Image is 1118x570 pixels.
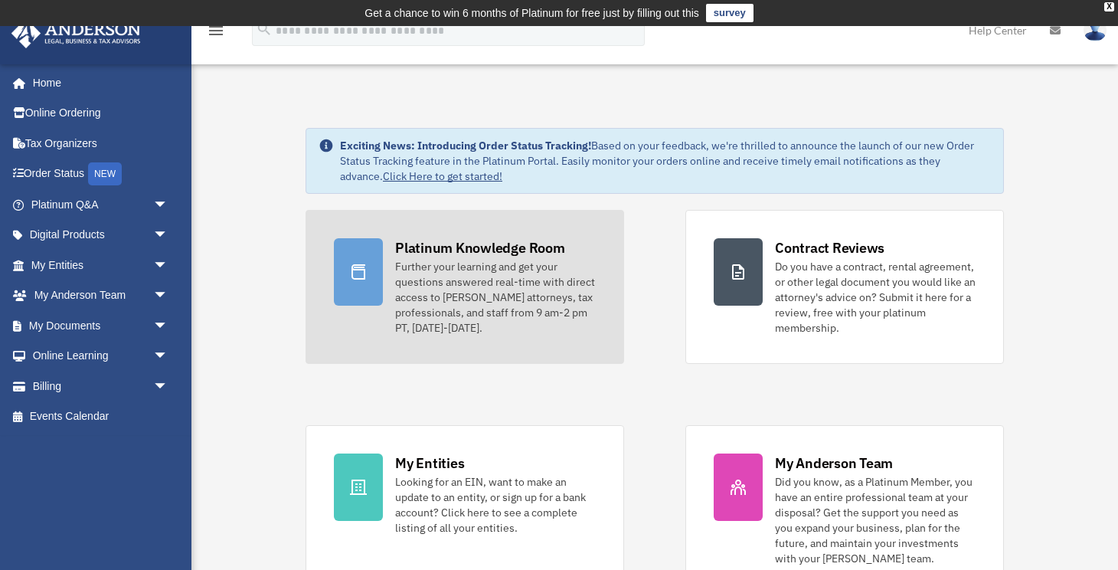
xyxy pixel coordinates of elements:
[395,238,565,257] div: Platinum Knowledge Room
[11,280,191,311] a: My Anderson Teamarrow_drop_down
[153,371,184,402] span: arrow_drop_down
[775,259,976,336] div: Do you have a contract, rental agreement, or other legal document you would like an attorney's ad...
[7,18,145,48] img: Anderson Advisors Platinum Portal
[207,27,225,40] a: menu
[706,4,754,22] a: survey
[11,67,184,98] a: Home
[775,474,976,566] div: Did you know, as a Platinum Member, you have an entire professional team at your disposal? Get th...
[11,220,191,251] a: Digital Productsarrow_drop_down
[340,138,991,184] div: Based on your feedback, we're thrilled to announce the launch of our new Order Status Tracking fe...
[153,341,184,372] span: arrow_drop_down
[1084,19,1107,41] img: User Pic
[256,21,273,38] i: search
[11,98,191,129] a: Online Ordering
[11,310,191,341] a: My Documentsarrow_drop_down
[153,250,184,281] span: arrow_drop_down
[207,21,225,40] i: menu
[11,371,191,401] a: Billingarrow_drop_down
[11,159,191,190] a: Order StatusNEW
[775,238,884,257] div: Contract Reviews
[11,128,191,159] a: Tax Organizers
[11,401,191,432] a: Events Calendar
[11,189,191,220] a: Platinum Q&Aarrow_drop_down
[775,454,893,473] div: My Anderson Team
[88,162,122,185] div: NEW
[153,280,184,312] span: arrow_drop_down
[685,210,1004,364] a: Contract Reviews Do you have a contract, rental agreement, or other legal document you would like...
[11,341,191,372] a: Online Learningarrow_drop_down
[11,250,191,280] a: My Entitiesarrow_drop_down
[364,4,699,22] div: Get a chance to win 6 months of Platinum for free just by filling out this
[340,139,591,152] strong: Exciting News: Introducing Order Status Tracking!
[153,310,184,342] span: arrow_drop_down
[1104,2,1114,11] div: close
[395,259,596,336] div: Further your learning and get your questions answered real-time with direct access to [PERSON_NAM...
[306,210,624,364] a: Platinum Knowledge Room Further your learning and get your questions answered real-time with dire...
[153,220,184,251] span: arrow_drop_down
[395,454,464,473] div: My Entities
[395,474,596,536] div: Looking for an EIN, want to make an update to an entity, or sign up for a bank account? Click her...
[153,189,184,221] span: arrow_drop_down
[383,169,502,183] a: Click Here to get started!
